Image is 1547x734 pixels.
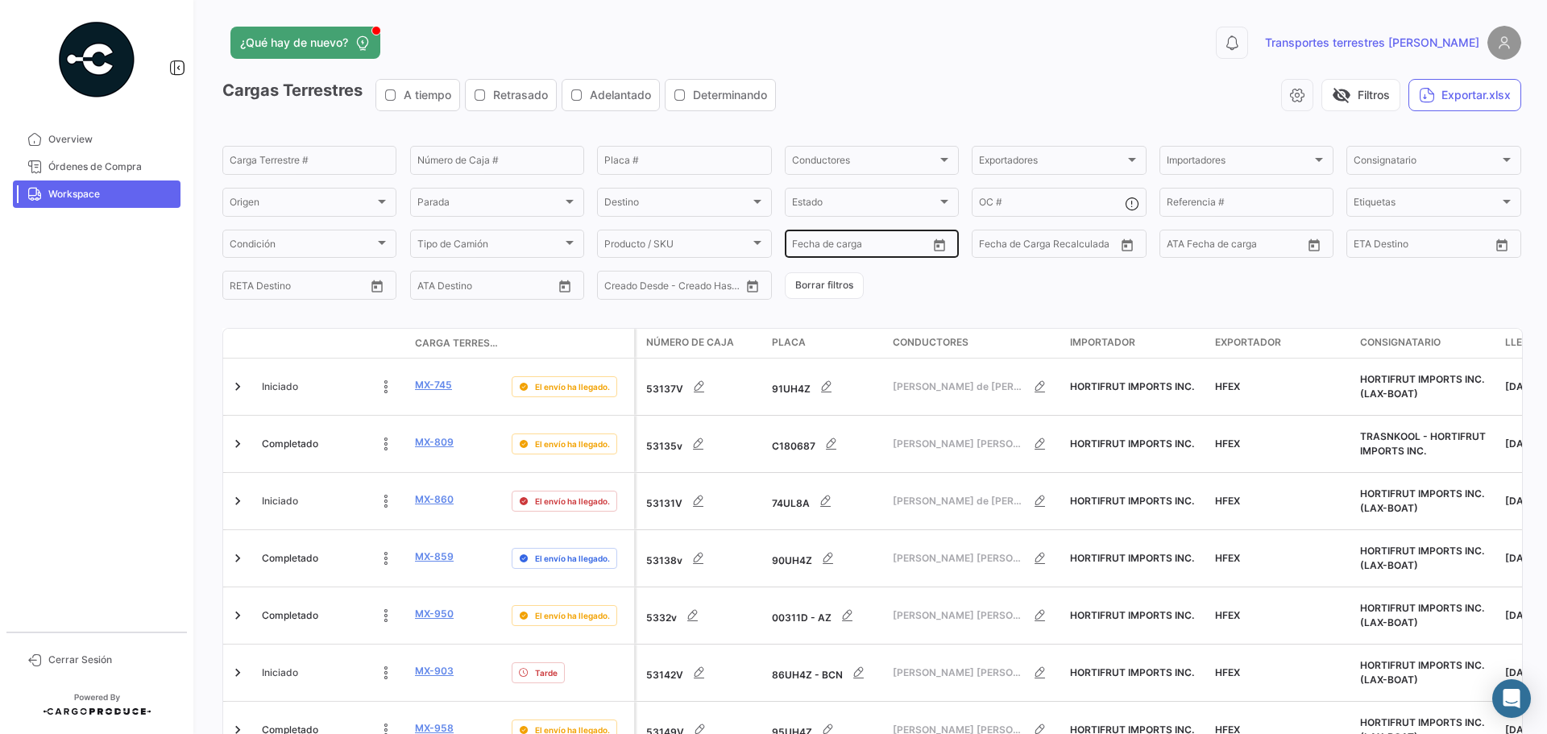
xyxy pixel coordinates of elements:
datatable-header-cell: Carga Terrestre # [409,330,505,357]
a: MX-859 [415,549,454,564]
button: Determinando [666,80,775,110]
datatable-header-cell: Conductores [886,329,1064,358]
button: Retrasado [466,80,556,110]
span: Importadores [1167,157,1312,168]
span: HFEX [1215,380,1240,392]
span: Exportadores [979,157,1124,168]
span: [PERSON_NAME] de [PERSON_NAME] [893,494,1024,508]
span: Carga Terrestre # [415,336,499,350]
a: Expand/Collapse Row [230,493,246,509]
input: Desde [230,282,259,293]
input: ATA Desde [1167,241,1216,252]
span: Transportes terrestres [PERSON_NAME] [1265,35,1479,51]
span: Tarde [535,666,558,679]
div: 91UH4Z [772,371,880,403]
span: HORTIFRUT IMPORTS INC. [1070,380,1194,392]
span: Exportador [1215,335,1281,350]
a: Workspace [13,180,180,208]
span: Número de Caja [646,335,734,350]
span: El envío ha llegado. [535,437,610,450]
button: Open calendar [927,233,952,257]
button: Adelantado [562,80,659,110]
div: C180687 [772,428,880,460]
span: Iniciado [262,666,298,680]
span: Destino [604,199,749,210]
span: Completado [262,437,318,451]
span: Workspace [48,187,174,201]
span: Importador [1070,335,1135,350]
div: 53137V [646,371,759,403]
span: HORTIFRUT IMPORTS INC. [1070,437,1194,450]
div: 90UH4Z [772,542,880,574]
span: HORTIFRUT IMPORTS INC. (LAX-BOAT) [1360,602,1484,628]
span: HFEX [1215,437,1240,450]
div: Abrir Intercom Messenger [1492,679,1531,718]
input: Creado Hasta [675,282,740,293]
span: Condición [230,241,375,252]
span: Overview [48,132,174,147]
input: ATA Hasta [1227,241,1292,252]
span: Iniciado [262,494,298,508]
div: 53135v [646,428,759,460]
datatable-header-cell: Estado [255,337,409,350]
input: Hasta [1019,241,1084,252]
span: HORTIFRUT IMPORTS INC. (LAX-BOAT) [1360,487,1484,514]
span: Consignatario [1360,335,1441,350]
datatable-header-cell: Consignatario [1354,329,1499,358]
input: Hasta [1394,241,1458,252]
input: Desde [979,241,1008,252]
datatable-header-cell: Exportador [1209,329,1354,358]
span: HORTIFRUT IMPORTS INC. [1070,666,1194,678]
button: Open calendar [1302,233,1326,257]
div: 53138v [646,542,759,574]
span: Consignatario [1354,157,1499,168]
button: Borrar filtros [785,272,864,299]
span: [PERSON_NAME] [PERSON_NAME] [PERSON_NAME] [893,437,1024,451]
span: HFEX [1215,609,1240,621]
div: 53131V [646,485,759,517]
span: Órdenes de Compra [48,160,174,174]
span: Retrasado [493,87,548,103]
a: MX-950 [415,607,454,621]
span: Adelantado [590,87,651,103]
span: Origen [230,199,375,210]
a: Expand/Collapse Row [230,608,246,624]
span: Placa [772,335,806,350]
button: A tiempo [376,80,459,110]
input: Desde [792,241,821,252]
span: HORTIFRUT IMPORTS INC. [1070,609,1194,621]
div: 00311D - AZ [772,599,880,632]
span: Tipo de Camión [417,241,562,252]
datatable-header-cell: Placa [765,329,886,358]
button: Open calendar [365,274,389,298]
div: 86UH4Z - BCN [772,657,880,689]
input: Hasta [270,282,334,293]
span: Etiquetas [1354,199,1499,210]
input: ATA Hasta [478,282,542,293]
span: Iniciado [262,379,298,394]
span: Conductores [792,157,937,168]
span: El envío ha llegado. [535,552,610,565]
span: HFEX [1215,666,1240,678]
a: Expand/Collapse Row [230,665,246,681]
span: HORTIFRUT IMPORTS INC. (LAX-BOAT) [1360,659,1484,686]
a: Órdenes de Compra [13,153,180,180]
span: [PERSON_NAME] [PERSON_NAME] [893,608,1024,623]
h3: Cargas Terrestres [222,79,781,111]
input: Hasta [832,241,897,252]
button: Open calendar [1490,233,1514,257]
span: [PERSON_NAME] [PERSON_NAME] [893,666,1024,680]
span: HORTIFRUT IMPORTS INC. [1070,495,1194,507]
img: powered-by.png [56,19,137,100]
span: HFEX [1215,552,1240,564]
a: MX-860 [415,492,454,507]
span: visibility_off [1332,85,1351,105]
span: [PERSON_NAME] de [PERSON_NAME] [893,379,1024,394]
button: visibility_offFiltros [1321,79,1400,111]
span: A tiempo [404,87,451,103]
div: 5332v [646,599,759,632]
input: ATA Desde [417,282,467,293]
span: Completado [262,551,318,566]
div: 74UL8A [772,485,880,517]
a: MX-903 [415,664,454,678]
